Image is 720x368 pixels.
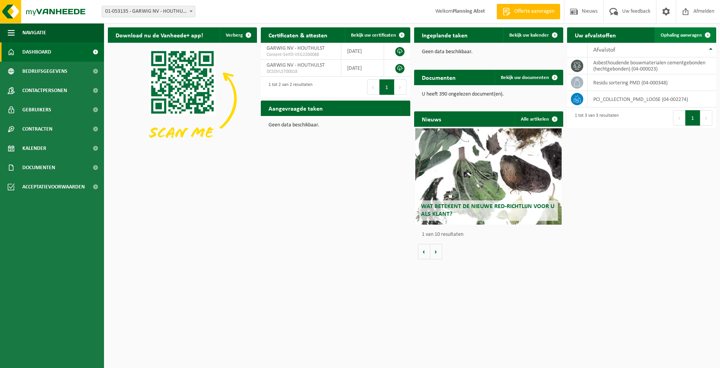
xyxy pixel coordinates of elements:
[226,33,243,38] span: Verberg
[501,75,549,80] span: Bekijk uw documenten
[503,27,562,43] a: Bekijk uw kalender
[22,119,52,139] span: Contracten
[367,79,379,95] button: Previous
[351,33,396,38] span: Bekijk uw certificaten
[269,123,402,128] p: Geen data beschikbaar.
[22,177,85,197] span: Acceptatievoorwaarden
[587,57,716,74] td: asbesthoudende bouwmaterialen cementgebonden (hechtgebonden) (04-000023)
[379,79,394,95] button: 1
[418,244,430,259] button: Vorige
[220,27,256,43] button: Verberg
[509,33,549,38] span: Bekijk uw kalender
[22,62,67,81] span: Bedrijfsgegevens
[495,70,562,85] a: Bekijk uw documenten
[394,79,406,95] button: Next
[571,109,619,126] div: 1 tot 3 van 3 resultaten
[108,43,257,155] img: Download de VHEPlus App
[453,8,485,14] strong: Planning Afzet
[515,111,562,127] a: Alle artikelen
[22,100,51,119] span: Gebruikers
[22,81,67,100] span: Contactpersonen
[267,45,325,51] span: GARWIG NV - HOUTHULST
[341,43,384,60] td: [DATE]
[422,49,556,55] p: Geen data beschikbaar.
[102,6,195,17] span: 01-053135 - GARWIG NV - HOUTHULST
[430,244,442,259] button: Volgende
[108,27,211,42] h2: Download nu de Vanheede+ app!
[422,232,559,237] p: 1 van 10 resultaten
[655,27,715,43] a: Ophaling aanvragen
[512,8,556,15] span: Offerte aanvragen
[685,110,700,126] button: 1
[661,33,702,38] span: Ophaling aanvragen
[587,74,716,91] td: residu sortering PMD (04-000348)
[267,52,335,58] span: Consent-SelfD-VEG2200088
[22,158,55,177] span: Documenten
[415,128,562,225] a: Wat betekent de nieuwe RED-richtlijn voor u als klant?
[497,4,560,19] a: Offerte aanvragen
[414,70,463,85] h2: Documenten
[265,79,312,96] div: 1 tot 2 van 2 resultaten
[593,47,615,53] span: Afvalstof
[673,110,685,126] button: Previous
[345,27,410,43] a: Bekijk uw certificaten
[414,111,449,126] h2: Nieuws
[22,139,46,158] span: Kalender
[267,69,335,75] span: DCSDVLST00018
[341,60,384,77] td: [DATE]
[22,42,51,62] span: Dashboard
[587,91,716,108] td: PCI_COLLECTION_PMD_LOOSE (04-002274)
[267,62,325,68] span: GARWIG NV - HOUTHULST
[261,27,335,42] h2: Certificaten & attesten
[414,27,475,42] h2: Ingeplande taken
[421,203,554,217] span: Wat betekent de nieuwe RED-richtlijn voor u als klant?
[422,92,556,97] p: U heeft 390 ongelezen document(en).
[261,101,331,116] h2: Aangevraagde taken
[567,27,624,42] h2: Uw afvalstoffen
[700,110,712,126] button: Next
[22,23,46,42] span: Navigatie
